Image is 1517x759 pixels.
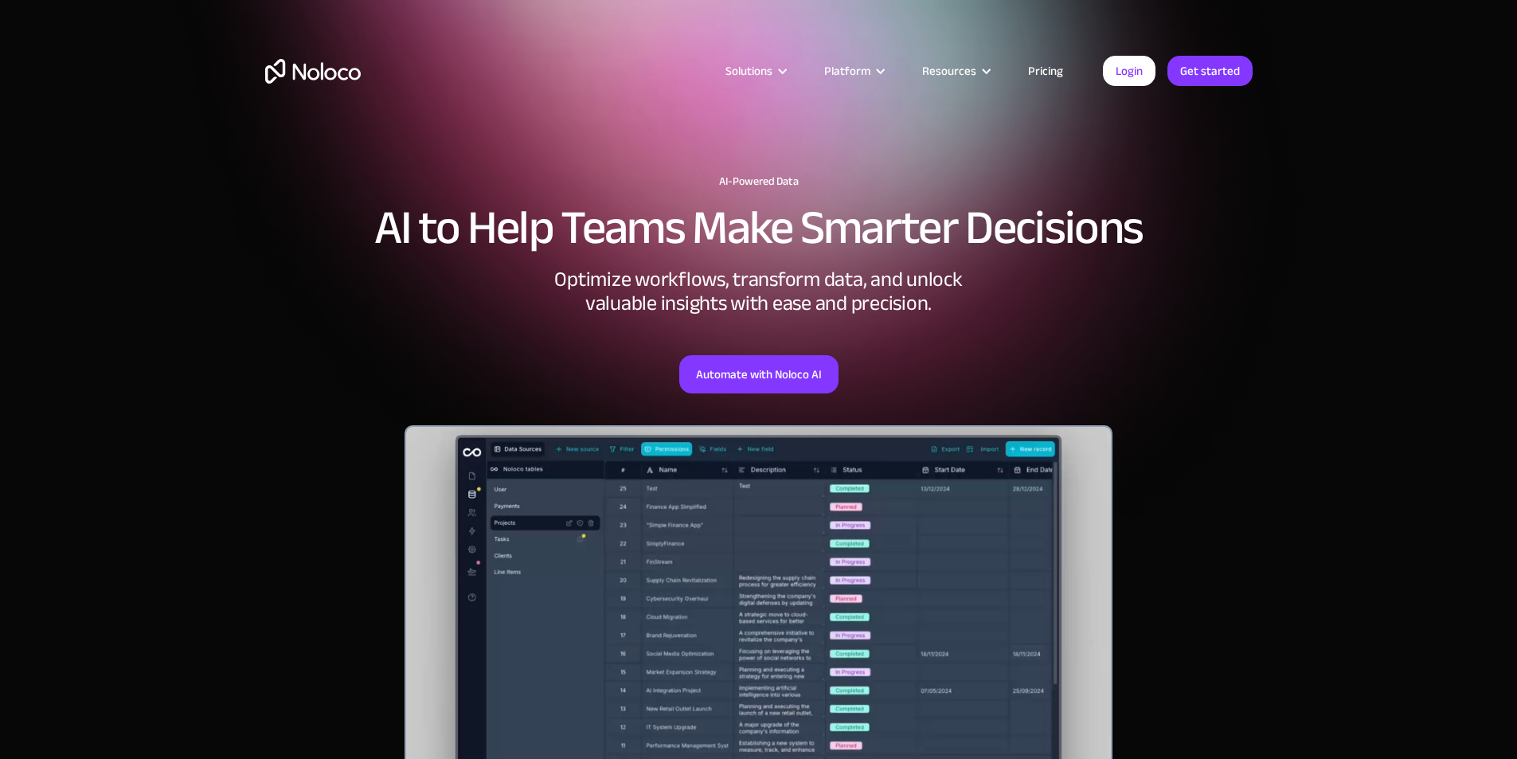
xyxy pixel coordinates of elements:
[1008,61,1083,81] a: Pricing
[265,204,1253,252] h2: AI to Help Teams Make Smarter Decisions
[1167,56,1253,86] a: Get started
[706,61,804,81] div: Solutions
[804,61,902,81] div: Platform
[922,61,976,81] div: Resources
[725,61,772,81] div: Solutions
[520,268,998,315] div: Optimize workflows, transform data, and unlock valuable insights with ease and precision.
[1103,56,1155,86] a: Login
[679,355,839,393] a: Automate with Noloco AI
[902,61,1008,81] div: Resources
[265,59,361,84] a: home
[265,175,1253,188] h1: AI-Powered Data
[824,61,870,81] div: Platform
